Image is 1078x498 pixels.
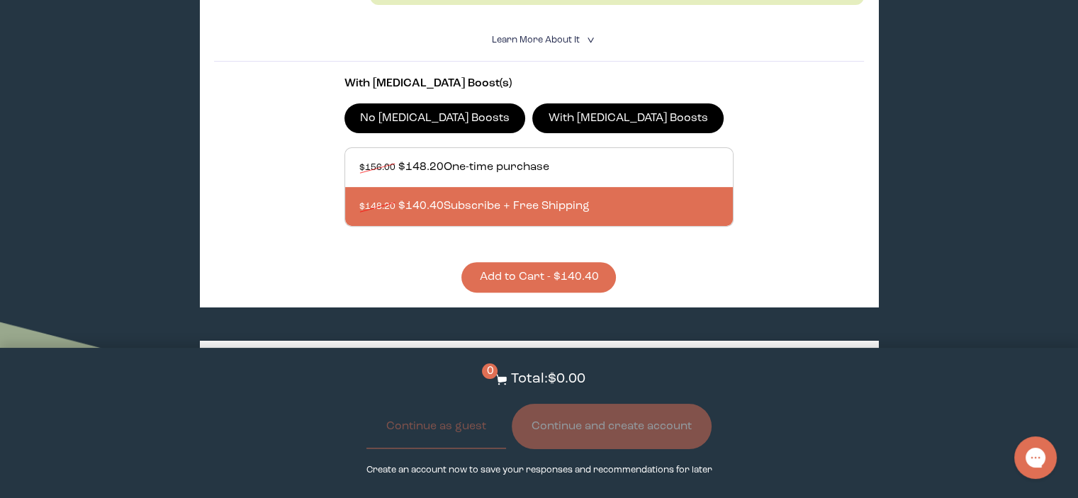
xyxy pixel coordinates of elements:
[344,76,734,92] p: With [MEDICAL_DATA] Boost(s)
[366,463,712,477] p: Create an account now to save your responses and recommendations for later
[366,404,506,449] button: Continue as guest
[491,33,586,47] summary: Learn More About it <
[491,35,579,45] span: Learn More About it
[532,103,724,133] label: With [MEDICAL_DATA] Boosts
[461,262,616,293] button: Add to Cart - $140.40
[344,103,526,133] label: No [MEDICAL_DATA] Boosts
[1007,431,1064,484] iframe: Gorgias live chat messenger
[583,36,596,44] i: <
[482,363,498,379] span: 0
[510,369,585,390] p: Total: $0.00
[512,404,712,449] button: Continue and create account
